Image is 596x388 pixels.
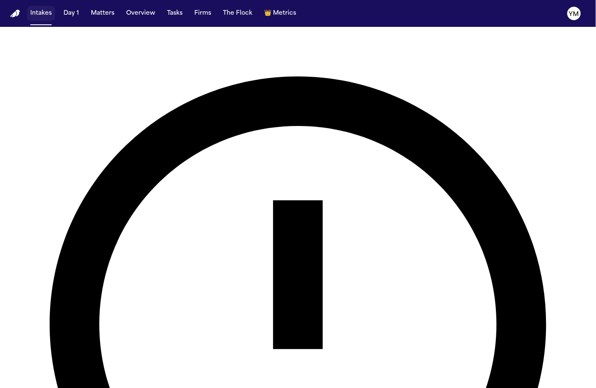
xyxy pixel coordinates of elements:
[10,10,20,18] a: Home
[27,6,55,21] button: Intakes
[87,6,118,21] button: Matters
[164,6,186,21] button: Tasks
[10,10,20,18] img: Finch Logo
[123,6,159,21] button: Overview
[220,6,256,21] button: The Flock
[261,6,299,21] button: crownMetrics
[60,6,82,21] button: Day 1
[191,6,215,21] button: Firms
